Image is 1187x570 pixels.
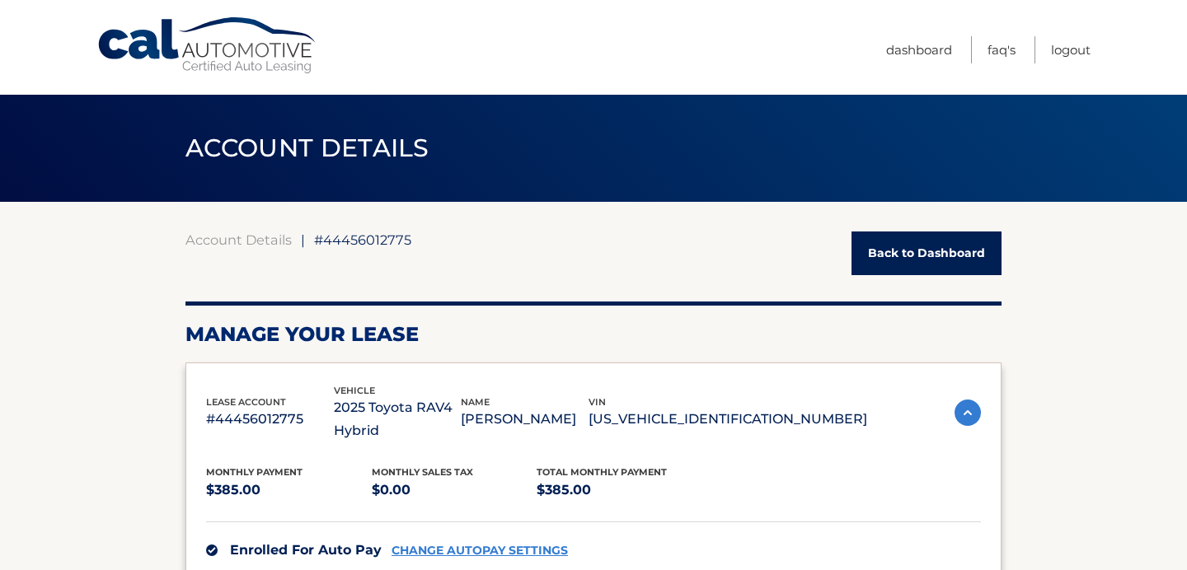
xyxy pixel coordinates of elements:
a: Cal Automotive [96,16,319,75]
span: Enrolled For Auto Pay [230,542,382,558]
p: [US_VEHICLE_IDENTIFICATION_NUMBER] [589,408,867,431]
a: Back to Dashboard [852,231,1002,275]
span: name [461,396,490,408]
p: [PERSON_NAME] [461,408,589,431]
p: $385.00 [206,479,372,502]
span: lease account [206,396,286,408]
img: accordion-active.svg [955,399,981,426]
a: Account Details [185,231,292,248]
span: ACCOUNT DETAILS [185,133,429,163]
span: Total Monthly Payment [537,466,667,478]
p: 2025 Toyota RAV4 Hybrid [334,396,462,442]
a: Dashboard [886,36,952,63]
span: #44456012775 [314,231,411,248]
h2: Manage Your Lease [185,322,1002,347]
p: $385.00 [537,479,702,502]
span: vehicle [334,385,375,396]
span: Monthly Payment [206,466,303,478]
a: FAQ's [988,36,1016,63]
a: Logout [1051,36,1091,63]
a: CHANGE AUTOPAY SETTINGS [392,544,568,558]
span: Monthly sales Tax [372,466,473,478]
img: check.svg [206,544,218,556]
p: #44456012775 [206,408,334,431]
span: | [301,231,305,248]
p: $0.00 [372,479,537,502]
span: vin [589,396,606,408]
